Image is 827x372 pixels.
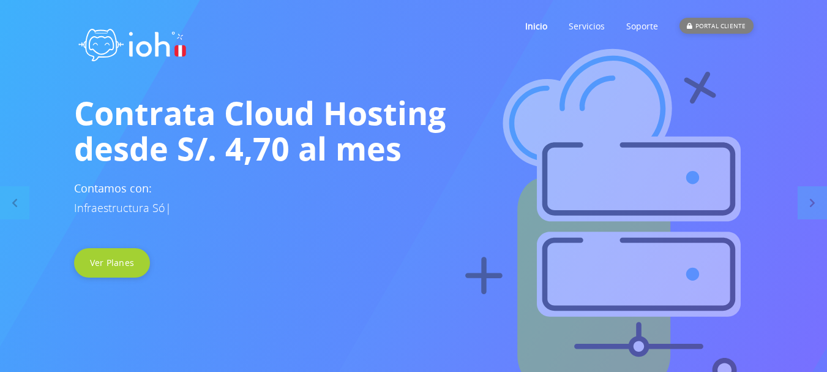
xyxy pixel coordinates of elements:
span: Infraestructura Só [74,200,165,215]
a: PORTAL CLIENTE [679,2,753,50]
a: Inicio [525,2,547,50]
h1: Contrata Cloud Hosting desde S/. 4,70 al mes [74,95,754,166]
a: Servicios [569,2,605,50]
span: | [165,200,171,215]
div: PORTAL CLIENTE [679,18,753,34]
h3: Contamos con: [74,178,754,218]
a: Ver Planes [74,248,151,278]
img: logo ioh [74,15,190,70]
a: Soporte [626,2,658,50]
